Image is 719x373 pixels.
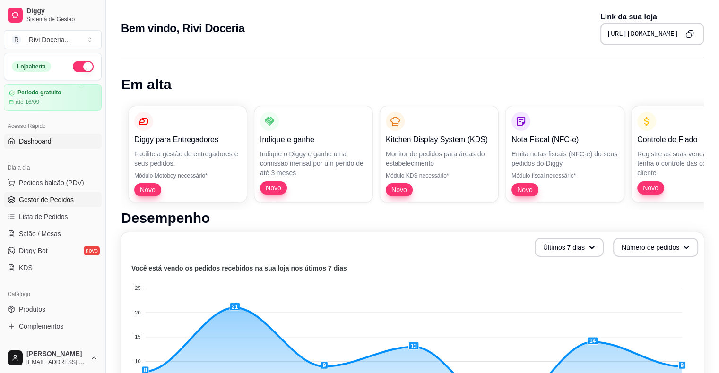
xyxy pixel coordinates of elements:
[607,29,678,39] pre: [URL][DOMAIN_NAME]
[513,185,537,195] span: Novo
[4,30,102,49] button: Select a team
[4,226,102,241] a: Salão / Mesas
[511,149,618,168] p: Emita notas fiscais (NFC-e) do seus pedidos do Diggy
[600,11,704,23] p: Link da sua loja
[260,134,367,145] p: Indique e ganhe
[511,172,618,179] p: Módulo fiscal necessário*
[29,35,70,44] div: Rivi Doceria ...
[19,195,74,204] span: Gestor de Pedidos
[19,178,84,187] span: Pedidos balcão (PDV)
[4,319,102,334] a: Complementos
[262,183,285,193] span: Novo
[4,175,102,190] button: Pedidos balcão (PDV)
[135,310,140,315] tspan: 20
[19,212,68,221] span: Lista de Pedidos
[19,246,48,255] span: Diggy Bot
[12,35,21,44] span: R
[4,260,102,275] a: KDS
[19,305,45,314] span: Produtos
[26,358,87,366] span: [EMAIL_ADDRESS][DOMAIN_NAME]
[386,172,493,179] p: Módulo KDS necessário*
[26,7,98,16] span: Diggy
[17,89,61,96] article: Período gratuito
[131,264,347,272] text: Você está vendo os pedidos recebidos na sua loja nos útimos 7 dias
[19,136,52,146] span: Dashboard
[134,149,241,168] p: Facilite a gestão de entregadores e seus pedidos.
[506,106,624,202] button: Nota Fiscal (NFC-e)Emita notas fiscais (NFC-e) do seus pedidos do DiggyMódulo fiscal necessário*Novo
[4,4,102,26] a: DiggySistema de Gestão
[26,350,87,358] span: [PERSON_NAME]
[4,119,102,134] div: Acesso Rápido
[511,134,618,145] p: Nota Fiscal (NFC-e)
[26,16,98,23] span: Sistema de Gestão
[4,287,102,302] div: Catálogo
[682,26,697,42] button: Copy to clipboard
[73,61,94,72] button: Alterar Status
[4,192,102,207] a: Gestor de Pedidos
[388,185,411,195] span: Novo
[535,238,604,257] button: Últimos 7 dias
[129,106,247,202] button: Diggy para EntregadoresFacilite a gestão de entregadores e seus pedidos.Módulo Motoboy necessário...
[121,21,244,36] h2: Bem vindo, Rivi Doceria
[134,134,241,145] p: Diggy para Entregadores
[121,76,704,93] h1: Em alta
[4,243,102,258] a: Diggy Botnovo
[260,149,367,178] p: Indique o Diggy e ganhe uma comissão mensal por um perído de até 3 meses
[4,134,102,149] a: Dashboard
[380,106,498,202] button: Kitchen Display System (KDS)Monitor de pedidos para áreas do estabelecimentoMódulo KDS necessário...
[12,61,51,72] div: Loja aberta
[134,172,241,179] p: Módulo Motoboy necessário*
[136,185,159,195] span: Novo
[16,98,39,106] article: até 16/09
[613,238,698,257] button: Número de pedidos
[4,160,102,175] div: Dia a dia
[386,149,493,168] p: Monitor de pedidos para áreas do estabelecimento
[4,84,102,111] a: Período gratuitoaté 16/09
[121,210,704,227] h1: Desempenho
[386,134,493,145] p: Kitchen Display System (KDS)
[19,229,61,238] span: Salão / Mesas
[254,106,372,202] button: Indique e ganheIndique o Diggy e ganhe uma comissão mensal por um perído de até 3 mesesNovo
[639,183,662,193] span: Novo
[135,334,140,339] tspan: 15
[19,322,63,331] span: Complementos
[4,209,102,224] a: Lista de Pedidos
[4,347,102,369] button: [PERSON_NAME][EMAIL_ADDRESS][DOMAIN_NAME]
[135,358,140,364] tspan: 10
[19,263,33,272] span: KDS
[4,302,102,317] a: Produtos
[135,285,140,291] tspan: 25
